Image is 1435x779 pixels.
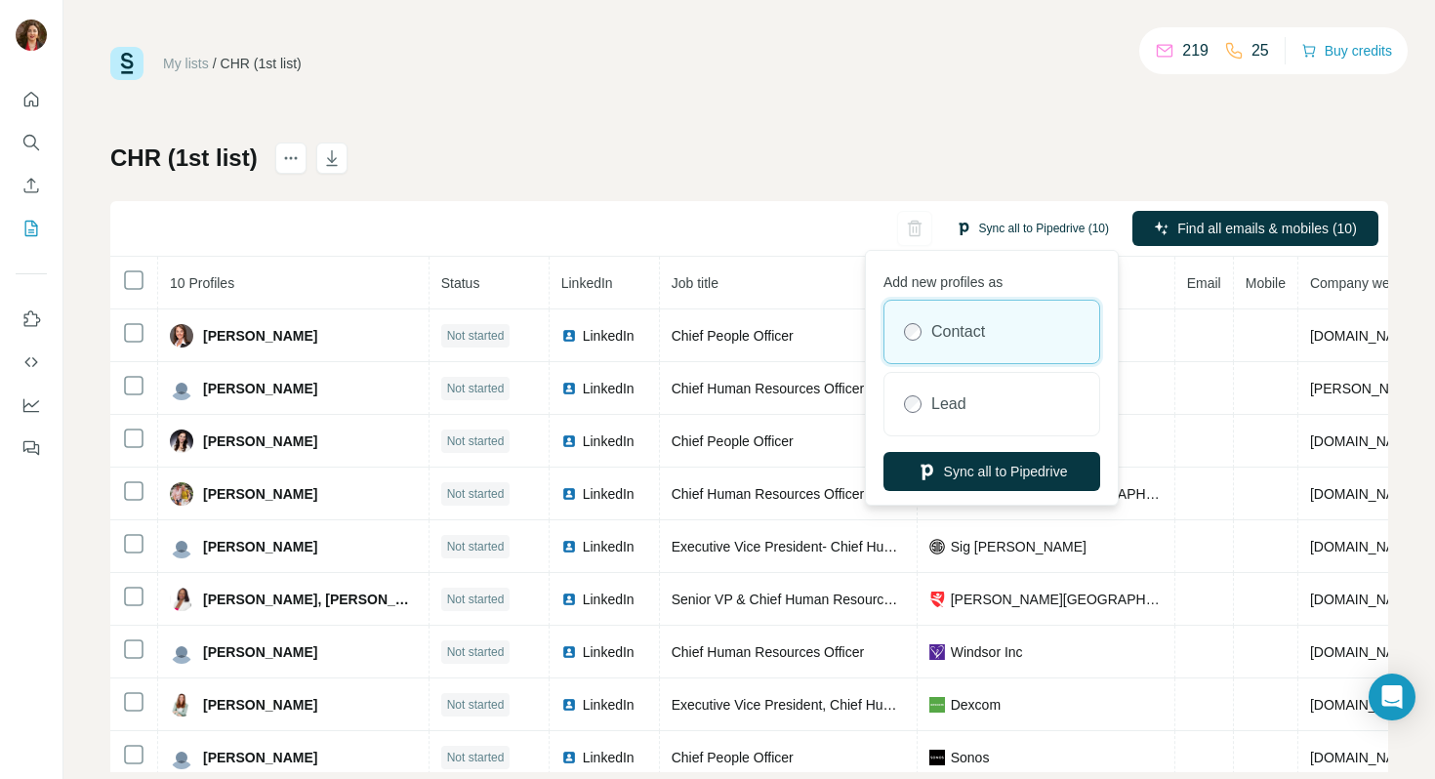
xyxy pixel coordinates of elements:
[16,388,47,423] button: Dashboard
[561,697,577,713] img: LinkedIn logo
[583,642,635,662] span: LinkedIn
[110,143,258,174] h1: CHR (1st list)
[561,539,577,554] img: LinkedIn logo
[883,452,1100,491] button: Sync all to Pipedrive
[672,275,718,291] span: Job title
[203,431,317,451] span: [PERSON_NAME]
[1132,211,1378,246] button: Find all emails & mobiles (10)
[16,302,47,337] button: Use Surfe on LinkedIn
[1310,750,1419,765] span: [DOMAIN_NAME]
[583,431,635,451] span: LinkedIn
[672,539,1024,554] span: Executive Vice President- Chief Human Resources Officer
[951,537,1086,556] span: Sig [PERSON_NAME]
[1310,275,1418,291] span: Company website
[1310,433,1419,449] span: [DOMAIN_NAME]
[672,433,794,449] span: Chief People Officer
[951,590,1163,609] span: [PERSON_NAME][GEOGRAPHIC_DATA]
[951,695,1001,715] span: Dexcom
[16,211,47,246] button: My lists
[561,486,577,502] img: LinkedIn logo
[441,275,480,291] span: Status
[203,695,317,715] span: [PERSON_NAME]
[1310,697,1419,713] span: [DOMAIN_NAME]
[561,275,613,291] span: LinkedIn
[583,695,635,715] span: LinkedIn
[583,326,635,346] span: LinkedIn
[883,265,1100,292] p: Add new profiles as
[1310,486,1419,502] span: [DOMAIN_NAME]
[931,392,966,416] label: Lead
[163,56,209,71] a: My lists
[170,275,234,291] span: 10 Profiles
[561,750,577,765] img: LinkedIn logo
[170,482,193,506] img: Avatar
[1251,39,1269,62] p: 25
[447,538,505,555] span: Not started
[170,746,193,769] img: Avatar
[447,696,505,714] span: Not started
[203,326,317,346] span: [PERSON_NAME]
[221,54,302,73] div: CHR (1st list)
[16,20,47,51] img: Avatar
[672,644,864,660] span: Chief Human Resources Officer
[942,214,1123,243] button: Sync all to Pipedrive (10)
[561,592,577,607] img: LinkedIn logo
[672,592,942,607] span: Senior VP & Chief Human Resources Officer
[1182,39,1209,62] p: 219
[170,640,193,664] img: Avatar
[447,643,505,661] span: Not started
[929,644,945,660] img: company-logo
[170,535,193,558] img: Avatar
[561,433,577,449] img: LinkedIn logo
[672,486,864,502] span: Chief Human Resources Officer
[203,748,317,767] span: [PERSON_NAME]
[203,537,317,556] span: [PERSON_NAME]
[170,377,193,400] img: Avatar
[447,485,505,503] span: Not started
[583,379,635,398] span: LinkedIn
[583,748,635,767] span: LinkedIn
[170,430,193,453] img: Avatar
[16,82,47,117] button: Quick start
[1310,644,1419,660] span: [DOMAIN_NAME]
[929,697,945,713] img: company-logo
[16,125,47,160] button: Search
[1310,328,1419,344] span: [DOMAIN_NAME]
[447,380,505,397] span: Not started
[447,749,505,766] span: Not started
[1369,674,1415,720] div: Open Intercom Messenger
[583,484,635,504] span: LinkedIn
[110,47,143,80] img: Surfe Logo
[275,143,307,174] button: actions
[1310,539,1419,554] span: [DOMAIN_NAME]
[583,537,635,556] span: LinkedIn
[951,642,1023,662] span: Windsor Inc
[1187,275,1221,291] span: Email
[16,345,47,380] button: Use Surfe API
[1177,219,1357,238] span: Find all emails & mobiles (10)
[561,381,577,396] img: LinkedIn logo
[1310,592,1419,607] span: [DOMAIN_NAME]
[16,168,47,203] button: Enrich CSV
[213,54,217,73] li: /
[929,750,945,765] img: company-logo
[203,642,317,662] span: [PERSON_NAME]
[203,484,317,504] span: [PERSON_NAME]
[447,591,505,608] span: Not started
[931,320,985,344] label: Contact
[929,592,945,607] img: company-logo
[1301,37,1392,64] button: Buy credits
[16,430,47,466] button: Feedback
[561,328,577,344] img: LinkedIn logo
[672,750,794,765] span: Chief People Officer
[447,432,505,450] span: Not started
[672,328,794,344] span: Chief People Officer
[583,590,635,609] span: LinkedIn
[170,693,193,717] img: Avatar
[951,748,990,767] span: Sonos
[447,327,505,345] span: Not started
[672,697,1023,713] span: Executive Vice President, Chief Human Resources Officer
[672,381,864,396] span: Chief Human Resources Officer
[170,588,193,611] img: Avatar
[170,324,193,348] img: Avatar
